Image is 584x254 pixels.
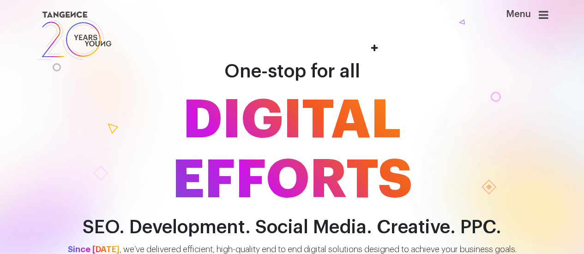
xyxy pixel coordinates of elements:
[29,90,555,210] span: DIGITAL EFFORTS
[36,9,113,62] img: logo SVG
[68,245,120,254] span: Since [DATE]
[29,217,555,238] h2: SEO. Development. Social Media. Creative. PPC.
[224,62,360,81] span: One-stop for all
